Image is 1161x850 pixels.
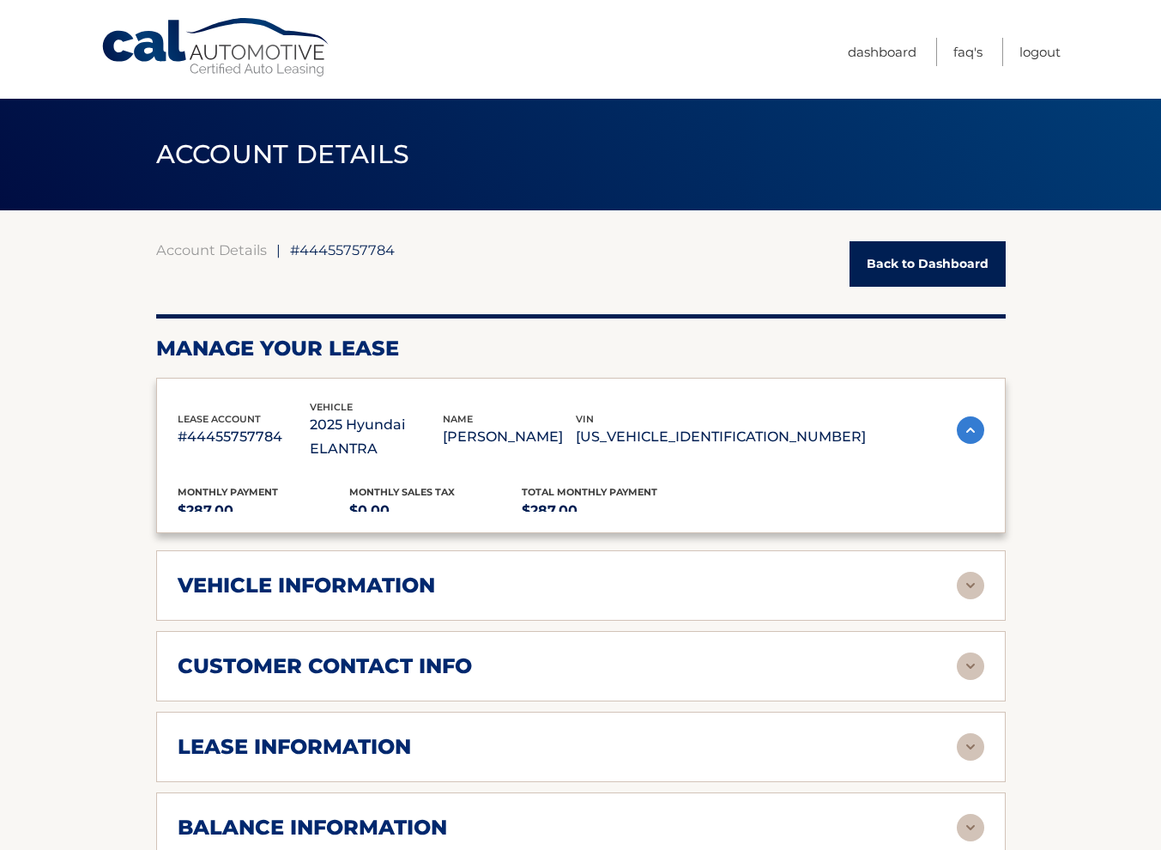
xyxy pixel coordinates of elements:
[178,573,435,598] h2: vehicle information
[848,38,916,66] a: Dashboard
[953,38,983,66] a: FAQ's
[178,413,261,425] span: lease account
[178,815,447,841] h2: balance information
[156,241,267,258] a: Account Details
[349,486,455,498] span: Monthly sales Tax
[576,425,866,449] p: [US_VEHICLE_IDENTIFICATION_NUMBER]
[100,17,332,78] a: Cal Automotive
[957,733,984,761] img: accordion-rest.svg
[310,401,353,413] span: vehicle
[310,413,443,461] p: 2025 Hyundai ELANTRA
[349,499,522,523] p: $0.00
[178,499,350,523] p: $287.00
[178,425,311,449] p: #44455757784
[443,413,473,425] span: name
[276,241,281,258] span: |
[178,734,411,760] h2: lease information
[957,416,984,444] img: accordion-active.svg
[156,138,410,170] span: ACCOUNT DETAILS
[850,241,1006,287] a: Back to Dashboard
[443,425,576,449] p: [PERSON_NAME]
[957,572,984,599] img: accordion-rest.svg
[1019,38,1061,66] a: Logout
[156,336,1006,361] h2: Manage Your Lease
[178,653,472,679] h2: customer contact info
[178,486,278,498] span: Monthly Payment
[522,486,657,498] span: Total Monthly Payment
[957,814,984,841] img: accordion-rest.svg
[957,653,984,680] img: accordion-rest.svg
[290,241,395,258] span: #44455757784
[576,413,594,425] span: vin
[522,499,694,523] p: $287.00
